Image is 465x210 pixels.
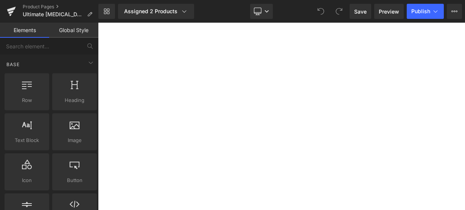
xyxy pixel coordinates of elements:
[54,136,95,144] span: Image
[6,61,20,68] span: Base
[23,11,84,17] span: Ultimate [MEDICAL_DATA] Control - NIK
[98,4,115,19] a: New Library
[374,4,404,19] a: Preview
[407,4,444,19] button: Publish
[7,96,47,104] span: Row
[313,4,328,19] button: Undo
[379,8,399,15] span: Preview
[411,8,430,14] span: Publish
[7,136,47,144] span: Text Block
[23,4,98,10] a: Product Pages
[7,176,47,184] span: Icon
[54,96,95,104] span: Heading
[354,8,367,15] span: Save
[49,23,98,38] a: Global Style
[124,8,188,15] div: Assigned 2 Products
[54,176,95,184] span: Button
[447,4,462,19] button: More
[331,4,347,19] button: Redo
